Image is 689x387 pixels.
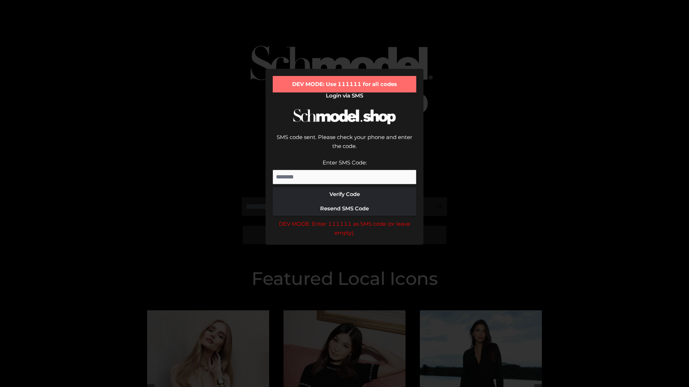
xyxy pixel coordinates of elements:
[273,76,416,92] div: DEV MODE: Use 111111 for all codes
[273,133,416,158] div: SMS code sent. Please check your phone and enter the code.
[291,102,398,131] img: Schmodel Logo
[273,187,416,201] button: Verify Code
[273,92,416,99] h2: Login via SMS
[323,159,367,166] label: Enter SMS Code:
[273,201,416,216] button: Resend SMS Code
[273,219,416,238] div: DEV MODE: Enter 111111 as SMS code (or leave empty).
